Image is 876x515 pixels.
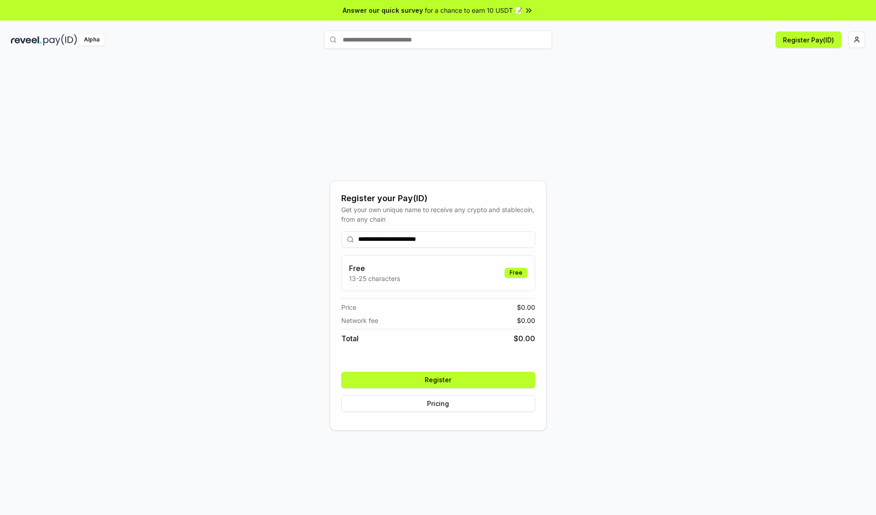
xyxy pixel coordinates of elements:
[341,205,535,224] div: Get your own unique name to receive any crypto and stablecoin, from any chain
[517,316,535,325] span: $ 0.00
[79,34,104,46] div: Alpha
[43,34,77,46] img: pay_id
[425,5,522,15] span: for a chance to earn 10 USDT 📝
[341,192,535,205] div: Register your Pay(ID)
[776,31,841,48] button: Register Pay(ID)
[349,274,400,283] p: 13-25 characters
[505,268,527,278] div: Free
[341,333,359,344] span: Total
[349,263,400,274] h3: Free
[341,316,378,325] span: Network fee
[343,5,423,15] span: Answer our quick survey
[517,302,535,312] span: $ 0.00
[11,34,42,46] img: reveel_dark
[341,302,356,312] span: Price
[514,333,535,344] span: $ 0.00
[341,372,535,388] button: Register
[341,395,535,412] button: Pricing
